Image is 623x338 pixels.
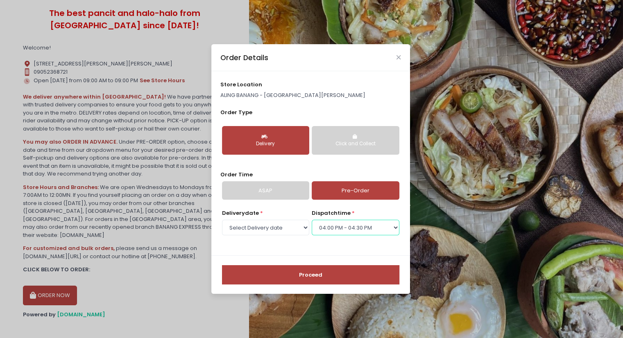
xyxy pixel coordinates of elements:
[396,55,401,59] button: Close
[220,171,253,178] span: Order Time
[228,140,304,148] div: Delivery
[220,91,401,99] p: ALING BANANG - [GEOGRAPHIC_DATA][PERSON_NAME]
[312,181,399,200] a: Pre-Order
[222,126,309,155] button: Delivery
[220,108,252,116] span: Order Type
[312,126,399,155] button: Click and Collect
[222,265,399,285] button: Proceed
[220,81,262,88] span: store location
[317,140,393,148] div: Click and Collect
[312,209,351,217] span: dispatch time
[222,209,259,217] span: Delivery date
[220,52,268,63] div: Order Details
[222,181,309,200] a: ASAP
